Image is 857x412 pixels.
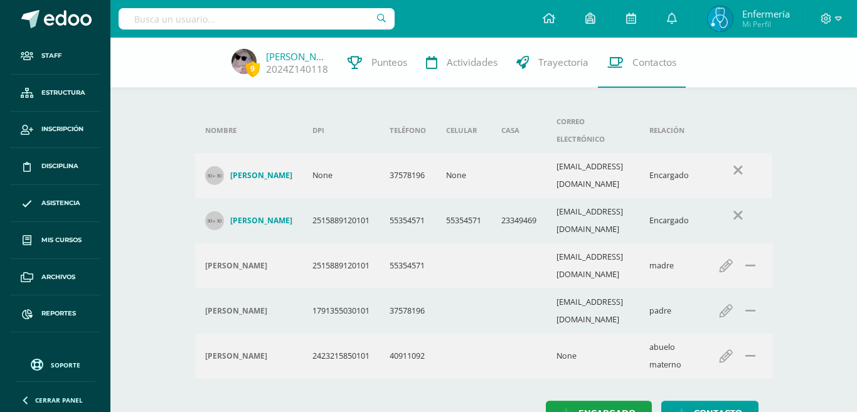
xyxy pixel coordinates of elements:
span: Trayectoria [538,56,588,69]
td: 55354571 [380,198,436,243]
td: 40911092 [380,334,436,379]
td: 2515889120101 [302,198,380,243]
th: Relación [639,108,704,153]
span: Inscripción [41,124,83,134]
h4: [PERSON_NAME] [205,351,267,361]
div: LUIS SANDOVAL [205,306,292,316]
span: Mi Perfil [742,19,790,29]
input: Busca un usuario... [119,8,395,29]
th: Casa [491,108,546,153]
td: 2515889120101 [302,243,380,288]
td: 37578196 [380,288,436,334]
img: aa4f30ea005d28cfb9f9341ec9462115.png [708,6,733,31]
td: 55354571 [380,243,436,288]
a: Staff [10,38,100,75]
a: Trayectoria [507,38,598,88]
th: Teléfono [380,108,436,153]
td: 1791355030101 [302,288,380,334]
a: Actividades [417,38,507,88]
td: None [436,153,491,198]
a: Contactos [598,38,686,88]
td: [EMAIL_ADDRESS][DOMAIN_NAME] [546,153,639,198]
div: SERGIO REYES [205,351,292,361]
th: Nombre [195,108,302,153]
td: padre [639,288,704,334]
a: Mis cursos [10,222,100,259]
td: [EMAIL_ADDRESS][DOMAIN_NAME] [546,198,639,243]
th: Correo electrónico [546,108,639,153]
a: Estructura [10,75,100,112]
span: Archivos [41,272,75,282]
td: None [546,334,639,379]
a: Reportes [10,295,100,332]
span: Mis cursos [41,235,82,245]
td: Encargado [639,198,704,243]
td: madre [639,243,704,288]
span: Estructura [41,88,85,98]
td: 55354571 [436,198,491,243]
a: Punteos [338,38,417,88]
td: None [302,153,380,198]
span: 9 [246,61,260,77]
a: 2024Z140118 [266,63,328,76]
td: abuelo materno [639,334,704,379]
span: Reportes [41,309,76,319]
h4: [PERSON_NAME] [205,306,267,316]
a: [PERSON_NAME] [205,166,292,185]
span: Actividades [447,56,498,69]
span: Soporte [51,361,80,369]
th: DPI [302,108,380,153]
td: [EMAIL_ADDRESS][DOMAIN_NAME] [546,243,639,288]
img: 30x30 [205,211,224,230]
td: [EMAIL_ADDRESS][DOMAIN_NAME] [546,288,639,334]
a: Archivos [10,259,100,296]
img: d6c5c6463f1eb31a9629d7db18e17555.png [232,49,257,74]
td: 2423215850101 [302,334,380,379]
span: Disciplina [41,161,78,171]
td: Encargado [639,153,704,198]
div: JESSICA REYES [205,261,292,271]
h4: [PERSON_NAME] [205,261,267,271]
span: Staff [41,51,61,61]
h4: [PERSON_NAME] [230,216,292,226]
td: 23349469 [491,198,546,243]
span: Cerrar panel [35,396,83,404]
a: [PERSON_NAME] [266,50,329,63]
a: Inscripción [10,112,100,149]
th: Celular [436,108,491,153]
a: Disciplina [10,148,100,185]
span: Enfermería [742,8,790,20]
span: Asistencia [41,198,80,208]
span: Contactos [632,56,676,69]
td: 37578196 [380,153,436,198]
a: Soporte [15,356,95,372]
img: 30x30 [205,166,224,185]
a: Asistencia [10,185,100,222]
a: [PERSON_NAME] [205,211,292,230]
span: Punteos [371,56,407,69]
h4: [PERSON_NAME] [230,171,292,181]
